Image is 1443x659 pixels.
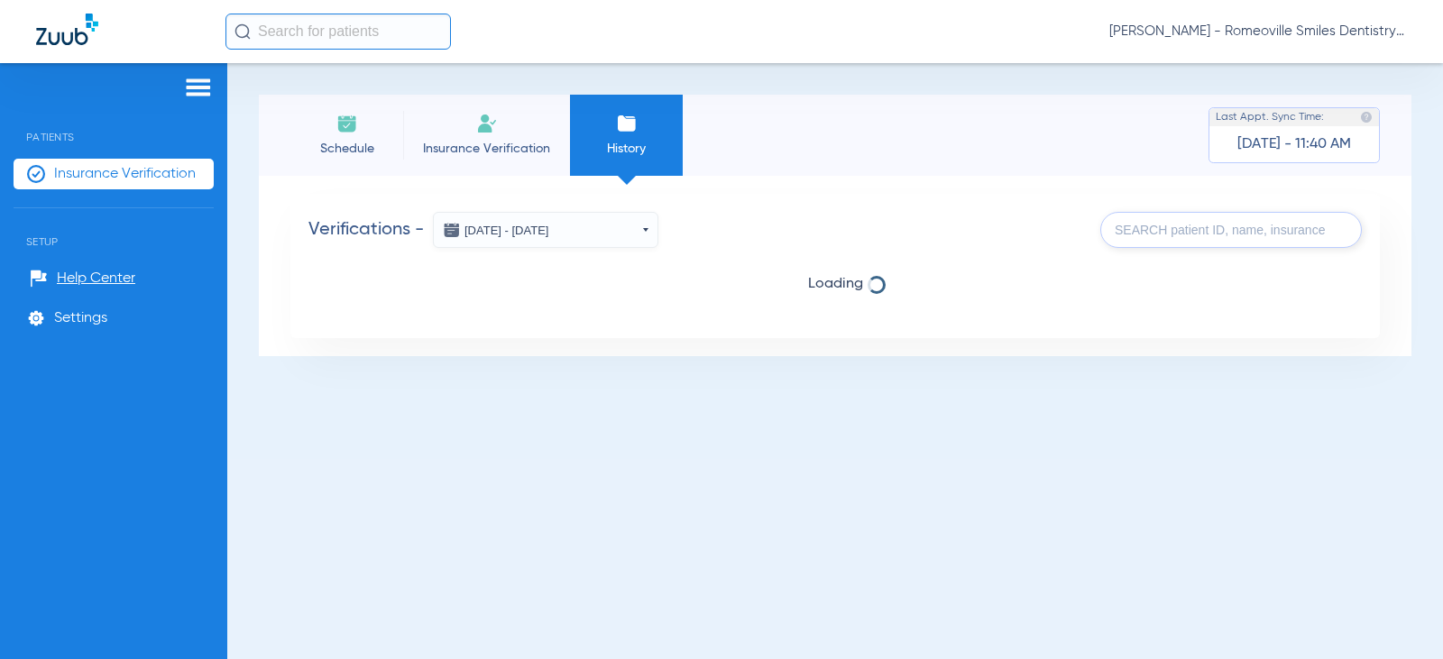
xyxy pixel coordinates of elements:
span: [PERSON_NAME] - Romeoville Smiles Dentistry [1109,23,1407,41]
button: [DATE] - [DATE] [433,212,658,248]
span: History [584,140,669,158]
img: Schedule [336,113,358,134]
img: hamburger-icon [184,77,213,98]
span: Help Center [57,270,135,288]
img: Manual Insurance Verification [476,113,498,134]
span: Setup [14,208,214,248]
span: Settings [54,309,107,327]
a: Help Center [30,270,135,288]
span: Last Appt. Sync Time: [1216,108,1324,126]
h2: Verifications - [308,212,658,248]
span: Patients [14,104,214,143]
span: Insurance Verification [417,140,556,158]
input: SEARCH patient ID, name, insurance [1100,212,1362,248]
span: Insurance Verification [54,165,196,183]
span: Schedule [304,140,390,158]
input: Search for patients [225,14,451,50]
span: Loading [308,275,1362,293]
img: date icon [443,221,461,239]
span: [DATE] - 11:40 AM [1237,135,1351,153]
img: History [616,113,638,134]
img: last sync help info [1360,111,1373,124]
img: Search Icon [234,23,251,40]
img: Zuub Logo [36,14,98,45]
